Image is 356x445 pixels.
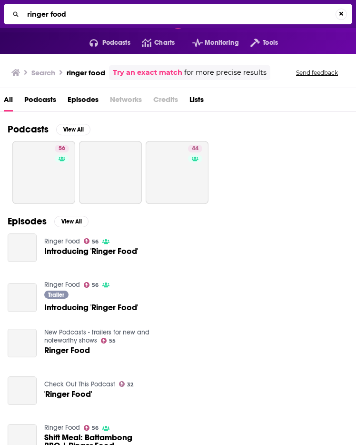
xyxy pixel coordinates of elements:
a: 55 [101,338,116,344]
a: 44 [146,141,208,204]
a: New Podcasts - trailers for new and noteworthy shows [44,328,149,344]
a: Podcasts [24,92,56,111]
span: Tools [263,36,278,50]
a: Ringer Food [44,237,80,245]
a: Introducing 'Ringer Food' [44,303,138,312]
a: Ringer Food [44,346,90,354]
span: 56 [92,426,99,430]
span: 32 [127,383,133,387]
a: 56 [55,145,69,152]
a: Episodes [68,92,99,111]
a: Lists [189,92,204,111]
span: 56 [92,283,99,287]
span: 44 [192,144,198,153]
a: 56 [84,238,99,244]
h3: ringer food [67,68,105,77]
h2: Podcasts [8,123,49,135]
span: 55 [109,339,116,343]
a: Try an exact match [113,67,182,78]
a: Ringer Food [44,424,80,432]
button: open menu [78,35,130,51]
h3: Search [31,68,55,77]
h2: Episodes [8,215,47,227]
span: Charts [154,36,175,50]
a: 56 [84,425,99,431]
span: Networks [110,92,142,111]
a: Introducing 'Ringer Food' [8,233,37,263]
span: Credits [153,92,178,111]
a: Introducing 'Ringer Food' [8,283,37,312]
a: EpisodesView All [8,215,89,227]
div: Search... [4,4,352,24]
a: 56 [12,141,75,204]
a: All [4,92,13,111]
button: View All [56,124,90,135]
span: Trailer [48,292,64,298]
button: View All [54,216,89,227]
a: 44 [188,145,202,152]
span: for more precise results [184,67,267,78]
button: open menu [239,35,278,51]
a: PodcastsView All [8,123,90,135]
a: Check Out This Podcast [44,380,115,388]
button: open menu [181,35,239,51]
button: Send feedback [293,69,341,77]
a: 32 [119,381,134,387]
span: Monitoring [205,36,238,50]
a: 'Ringer Food' [44,390,92,398]
a: Charts [130,35,175,51]
span: 56 [59,144,65,153]
input: Search... [23,7,336,22]
span: Podcasts [102,36,130,50]
a: Ringer Food [8,329,37,358]
a: 'Ringer Food' [8,376,37,405]
span: 56 [92,240,99,244]
a: 56 [84,282,99,288]
a: Introducing 'Ringer Food' [44,247,138,255]
a: Ringer Food [44,281,80,289]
